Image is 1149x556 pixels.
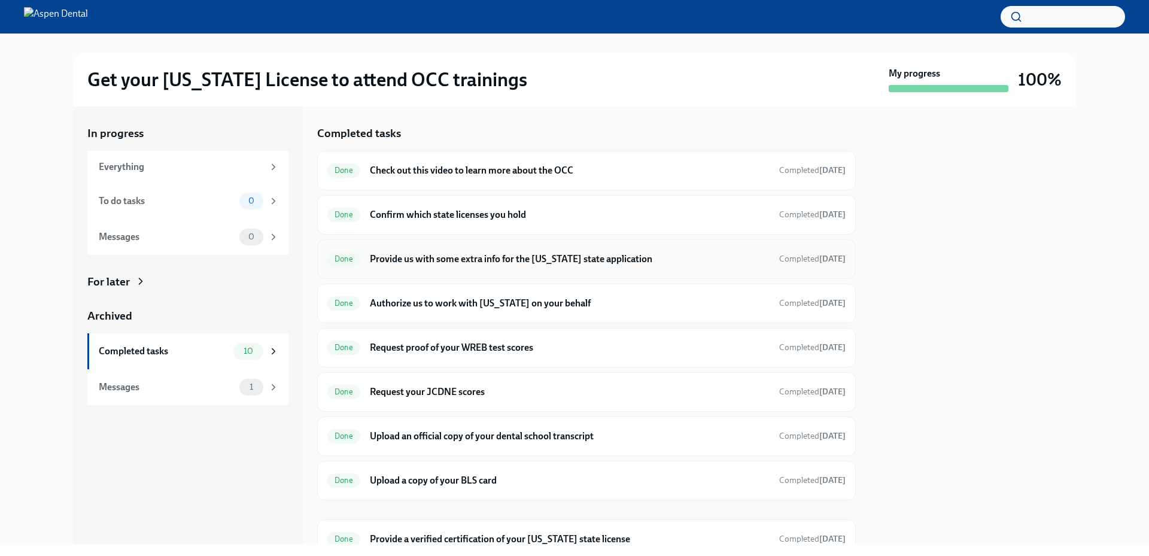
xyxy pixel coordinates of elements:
span: Done [327,476,360,485]
a: DoneUpload a copy of your BLS cardCompleted[DATE] [327,471,846,490]
h3: 100% [1018,69,1062,90]
img: Aspen Dental [24,7,88,26]
span: Completed [779,387,846,397]
div: Completed tasks [99,345,229,358]
span: Done [327,299,360,308]
strong: [DATE] [819,387,846,397]
div: Messages [99,230,235,244]
strong: [DATE] [819,431,846,441]
span: Done [327,210,360,219]
span: Done [327,254,360,263]
h6: Request proof of your WREB test scores [370,341,770,354]
span: February 3rd, 2025 12:17 [779,533,846,545]
a: DoneUpload an official copy of your dental school transcriptCompleted[DATE] [327,427,846,446]
span: 10 [236,347,260,356]
h6: Request your JCDNE scores [370,385,770,399]
strong: [DATE] [819,475,846,485]
h6: Authorize us to work with [US_STATE] on your behalf [370,297,770,310]
span: Completed [779,431,846,441]
span: April 7th, 2025 21:08 [779,386,846,397]
h6: Upload an official copy of your dental school transcript [370,430,770,443]
a: Completed tasks10 [87,333,288,369]
h6: Confirm which state licenses you hold [370,208,770,221]
span: March 31st, 2025 12:05 [779,165,846,176]
div: For later [87,274,130,290]
span: Done [327,432,360,440]
h6: Check out this video to learn more about the OCC [370,164,770,177]
a: DoneProvide a verified certification of your [US_STATE] state licenseCompleted[DATE] [327,530,846,549]
div: To do tasks [99,195,235,208]
h6: Provide us with some extra info for the [US_STATE] state application [370,253,770,266]
span: Completed [779,165,846,175]
span: Completed [779,475,846,485]
span: Done [327,343,360,352]
div: Messages [99,381,235,394]
strong: My progress [889,67,940,80]
span: 1 [242,382,260,391]
a: DoneRequest your JCDNE scoresCompleted[DATE] [327,382,846,402]
span: Completed [779,209,846,220]
div: Everything [99,160,263,174]
a: Messages1 [87,369,288,405]
a: DoneConfirm which state licenses you holdCompleted[DATE] [327,205,846,224]
a: Archived [87,308,288,324]
span: 0 [241,232,262,241]
span: Done [327,387,360,396]
span: Completed [779,342,846,353]
span: Completed [779,534,846,544]
span: February 10th, 2025 13:07 [779,253,846,265]
strong: [DATE] [819,534,846,544]
span: February 10th, 2025 19:13 [779,475,846,486]
span: April 2nd, 2025 14:39 [779,342,846,353]
h5: Completed tasks [317,126,401,141]
a: To do tasks0 [87,183,288,219]
a: Everything [87,151,288,183]
a: DoneProvide us with some extra info for the [US_STATE] state applicationCompleted[DATE] [327,250,846,269]
strong: [DATE] [819,298,846,308]
strong: [DATE] [819,254,846,264]
span: February 3rd, 2025 11:25 [779,209,846,220]
h2: Get your [US_STATE] License to attend OCC trainings [87,68,527,92]
span: Done [327,534,360,543]
a: DoneCheck out this video to learn more about the OCCCompleted[DATE] [327,161,846,180]
strong: [DATE] [819,342,846,353]
span: Completed [779,298,846,308]
a: Messages0 [87,219,288,255]
a: For later [87,274,288,290]
h6: Upload a copy of your BLS card [370,474,770,487]
span: April 28th, 2025 19:17 [779,430,846,442]
h6: Provide a verified certification of your [US_STATE] state license [370,533,770,546]
a: DoneAuthorize us to work with [US_STATE] on your behalfCompleted[DATE] [327,294,846,313]
strong: [DATE] [819,165,846,175]
span: Completed [779,254,846,264]
span: Done [327,166,360,175]
span: March 17th, 2025 16:23 [779,297,846,309]
a: In progress [87,126,288,141]
span: 0 [241,196,262,205]
strong: [DATE] [819,209,846,220]
a: DoneRequest proof of your WREB test scoresCompleted[DATE] [327,338,846,357]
